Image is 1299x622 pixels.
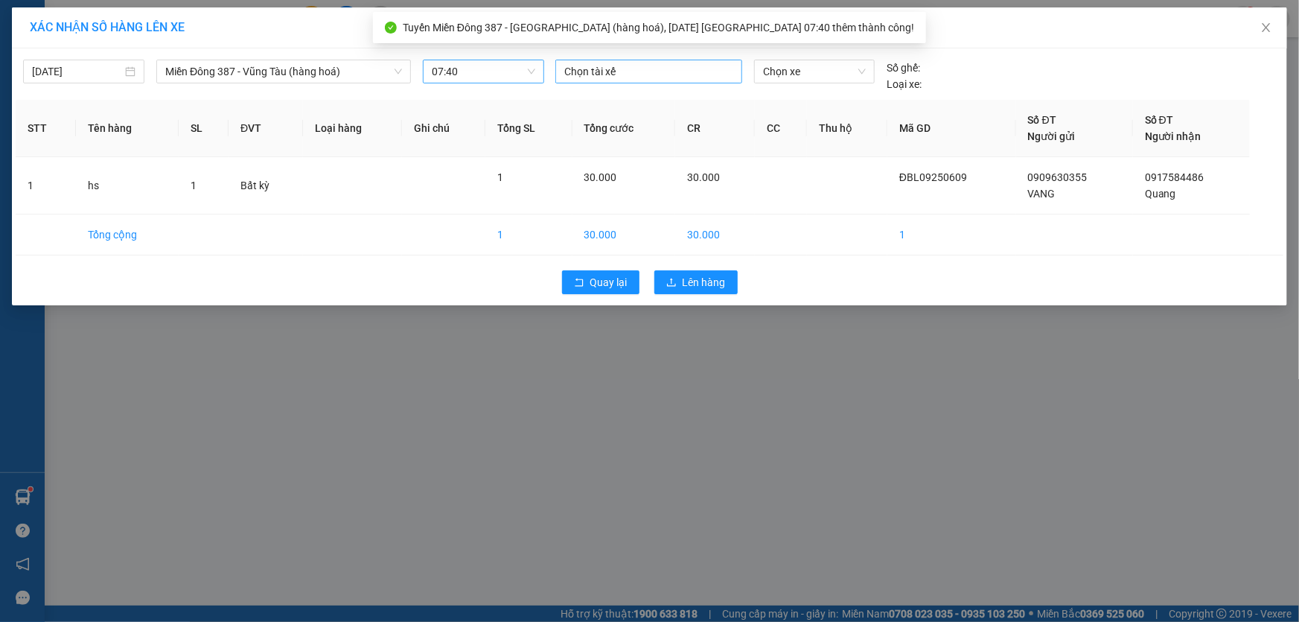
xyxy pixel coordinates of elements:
[887,76,922,92] span: Loại xe:
[1145,114,1173,126] span: Số ĐT
[127,81,232,99] div: [DATE] 07:05
[1028,188,1056,200] span: VANG
[191,180,197,191] span: 1
[654,270,738,294] button: uploadLên hàng
[229,100,303,157] th: ĐVT
[127,99,232,115] div: tuyên 1
[402,100,485,157] th: Ghi chú
[1028,130,1076,142] span: Người gửi
[485,215,572,256] td: 1
[666,277,677,289] span: upload
[1145,130,1201,142] span: Người nhận
[432,60,535,83] span: 07:40
[394,67,403,76] span: down
[16,157,76,215] td: 1
[485,100,572,157] th: Tổng SL
[887,100,1016,157] th: Mã GD
[229,157,303,215] td: Bất kỳ
[590,274,628,291] span: Quay lại
[675,100,755,157] th: CR
[687,171,720,183] span: 30.000
[574,277,584,289] span: rollback
[1028,171,1088,183] span: 0909630355
[497,171,503,183] span: 1
[572,215,676,256] td: 30.000
[675,215,755,256] td: 30.000
[763,60,866,83] span: Chọn xe
[755,100,807,157] th: CC
[899,171,967,183] span: ĐBL09250609
[16,100,76,157] th: STT
[1028,114,1056,126] span: Số ĐT
[572,100,676,157] th: Tổng cước
[1245,7,1287,49] button: Close
[179,100,229,157] th: SL
[32,63,122,80] input: 13/09/2025
[76,157,178,215] td: hs
[584,171,617,183] span: 30.000
[403,22,914,34] span: Tuyến Miền Đông 387 - [GEOGRAPHIC_DATA] (hàng hoá), [DATE] [GEOGRAPHIC_DATA] 07:40 thêm thành công!
[127,45,232,81] div: ĐBL09250609
[807,100,887,157] th: Thu hộ
[683,274,726,291] span: Lên hàng
[13,16,232,35] div: Tên hàng: hs ( : 1 )
[30,20,185,34] span: XÁC NHẬN SỐ HÀNG LÊN XE
[165,60,402,83] span: Miền Đông 387 - Vũng Tàu (hàng hoá)
[1145,171,1204,183] span: 0917584486
[887,215,1016,256] td: 1
[887,60,920,76] span: Số ghế:
[385,22,397,34] span: check-circle
[1145,188,1176,200] span: Quang
[115,15,135,36] span: SL
[76,215,178,256] td: Tổng cộng
[303,100,402,157] th: Loại hàng
[76,100,178,157] th: Tên hàng
[1260,22,1272,34] span: close
[562,270,639,294] button: rollbackQuay lại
